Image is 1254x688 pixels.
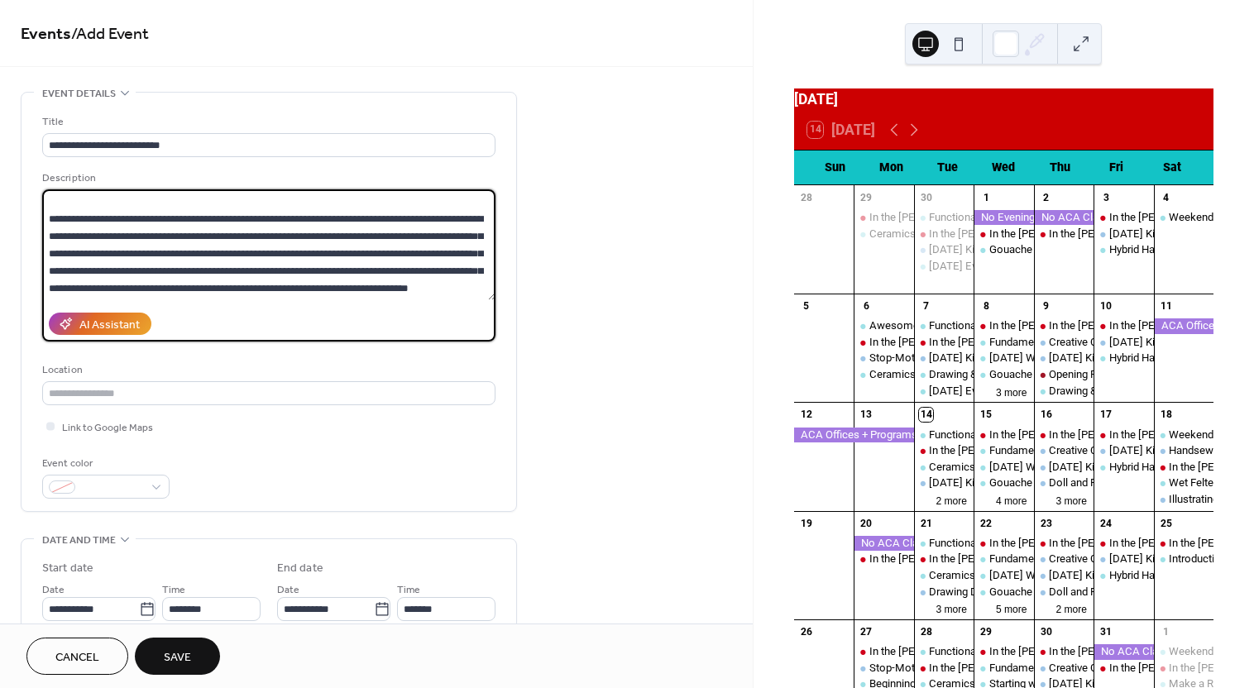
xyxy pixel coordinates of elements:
[1154,443,1213,458] div: Handsewn Pumpkin Buddies (Gr. 1-4) - C. Brown
[929,335,1150,350] div: In the [PERSON_NAME] Gallery: Untold Stories
[919,150,975,184] div: Tue
[1154,210,1213,225] div: Weekend Wheel Throwing - JLima
[929,318,1127,333] div: Functional Dinnerware - [PERSON_NAME]
[914,460,974,475] div: Ceramics Open Studio Time
[929,384,1175,399] div: [DATE] Evening Wheel Throwing - [PERSON_NAME]
[929,227,1150,241] div: In the [PERSON_NAME] Gallery: Untold Stories
[42,113,492,131] div: Title
[974,428,1033,442] div: In the Shaira Ali Gallery: Untold Stories
[974,242,1033,257] div: Gouache Painting Studio - V. Paret
[974,568,1033,583] div: Wednesday Wheel Throwing - S McLelland
[869,367,1006,382] div: Ceramics Independent Study
[864,150,920,184] div: Mon
[974,644,1033,659] div: In the Shaira Ali Gallery: Untold Stories
[1034,318,1094,333] div: In the Shaira Ali Gallery: Untold Stories
[1094,460,1153,475] div: Hybrid Hand and Wheel - M. Kaemmer
[869,661,1074,676] div: Stop-Motion Animation (Gr. 3-6) - A. Power
[974,661,1033,676] div: Fundamentals of Drawing and Painting Botanicals - C. Buckwalter
[989,644,1210,659] div: In the [PERSON_NAME] Gallery: Untold Stories
[974,552,1033,566] div: Fundamentals of Drawing and Painting Botanicals - C. Buckwalter
[989,351,1204,365] div: [DATE] Wheel Throwing - S [PERSON_NAME]
[929,568,1063,583] div: Ceramics Open Studio Time
[1039,625,1053,639] div: 30
[869,644,1090,659] div: In the [PERSON_NAME] Gallery: Untold Stories
[1154,661,1213,676] div: In the Shaira Ali Gallery: Untold Stories
[929,351,1143,365] div: [DATE] Kids Clay (Gr. K-2) - [PERSON_NAME]
[859,625,873,639] div: 27
[914,443,974,458] div: In the Shaira Ali Gallery: Untold Stories
[929,443,1150,458] div: In the [PERSON_NAME] Gallery: Untold Stories
[989,242,1199,257] div: Gouache Painting Studio - [PERSON_NAME]
[929,475,1143,490] div: [DATE] Kids Clay (Gr. K-2) - [PERSON_NAME]
[929,367,1220,382] div: Drawing & Painting Landscapes for Adults - [PERSON_NAME]
[974,351,1033,365] div: Wednesday Wheel Throwing - S McLelland
[277,581,299,599] span: Date
[929,536,1127,551] div: Functional Dinnerware - [PERSON_NAME]
[919,299,933,313] div: 7
[1094,210,1153,225] div: In the Shaira Ali Gallery: Untold Stories
[1034,351,1094,365] div: Thursday Kids Clay (Gr. 3-6) - J. Williams
[1094,428,1153,442] div: In the Shaira Ali Gallery: Untold Stories
[854,644,913,659] div: In the Shaira Ali Gallery: Untold Stories
[1034,536,1094,551] div: In the Shaira Ali Gallery: Untold Stories
[974,536,1033,551] div: In the Shaira Ali Gallery: Untold Stories
[1154,492,1213,507] div: Illustrating on Clothing for Teens - P. Lin
[26,638,128,675] a: Cancel
[914,585,974,600] div: Drawing Dragons and other mythological creatures - S. Rice
[974,443,1033,458] div: Fundamentals of Drawing and Painting Botanicals - C. Buckwalter
[807,150,864,184] div: Sun
[919,408,933,422] div: 14
[1159,299,1173,313] div: 11
[974,475,1033,490] div: Gouache Painting Studio - V. Paret
[1094,644,1153,659] div: No ACA Classes Today
[989,568,1204,583] div: [DATE] Wheel Throwing - S [PERSON_NAME]
[1159,190,1173,204] div: 4
[859,299,873,313] div: 6
[914,210,974,225] div: Functional Dinnerware - S. McLelland
[62,419,153,437] span: Link to Google Maps
[1034,568,1094,583] div: Thursday Kids Clay (Gr. 3-6) - J. Williams
[42,85,116,103] span: Event details
[979,408,993,422] div: 15
[914,661,974,676] div: In the Shaira Ali Gallery: Untold Stories
[989,492,1034,508] button: 4 more
[42,581,65,599] span: Date
[1159,408,1173,422] div: 18
[1099,190,1113,204] div: 3
[1144,150,1200,184] div: Sat
[1034,644,1094,659] div: In the Shaira Ali Gallery: Untold Stories
[1094,318,1153,333] div: In the Shaira Ali Gallery: Untold Stories
[919,516,933,530] div: 21
[1094,351,1153,365] div: Hybrid Hand and Wheel - M. Kaemmer
[869,351,1074,365] div: Stop-Motion Animation (Gr. 3-6) - A. Power
[1034,661,1094,676] div: Creative Cartooning - S. Rice
[929,644,1127,659] div: Functional Dinnerware - [PERSON_NAME]
[794,88,1213,110] div: [DATE]
[929,460,1063,475] div: Ceramics Open Studio Time
[1099,299,1113,313] div: 10
[914,644,974,659] div: Functional Dinnerware - S. McLelland
[989,585,1199,600] div: Gouache Painting Studio - [PERSON_NAME]
[919,190,933,204] div: 30
[859,190,873,204] div: 29
[929,242,1143,257] div: [DATE] Kids Clay (Gr. K-2) - [PERSON_NAME]
[1049,335,1236,350] div: Creative Cartooning - [PERSON_NAME]
[974,335,1033,350] div: Fundamentals of Drawing and Painting Botanicals - C. Buckwalter
[1099,408,1113,422] div: 17
[49,313,151,335] button: AI Assistant
[914,227,974,241] div: In the Shaira Ali Gallery: Untold Stories
[869,227,1006,241] div: Ceramics Independent Study
[914,335,974,350] div: In the Shaira Ali Gallery: Untold Stories
[1034,367,1094,382] div: Opening Reception for Untold Stories + In Our Own Backyard
[989,460,1204,475] div: [DATE] Wheel Throwing - S [PERSON_NAME]
[869,335,1090,350] div: In the [PERSON_NAME] Gallery: Untold Stories
[162,581,185,599] span: Time
[1034,585,1094,600] div: Doll and Puppet Crafting (Gr. 4-6) - A. Power
[854,661,913,676] div: Stop-Motion Animation (Gr. 3-6) - A. Power
[914,428,974,442] div: Functional Dinnerware - S. McLelland
[989,600,1034,616] button: 5 more
[794,428,914,442] div: ACA Offices + Programs Closed
[164,649,191,666] span: Save
[42,532,116,549] span: Date and time
[42,361,492,379] div: Location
